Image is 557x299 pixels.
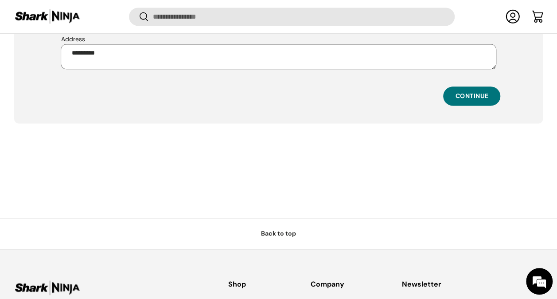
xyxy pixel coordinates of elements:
span: We're online! [51,92,122,181]
h2: Newsletter [402,279,543,290]
button: CONTINUE [443,87,500,106]
div: Chat with us now [46,50,149,61]
img: Shark Ninja Philippines [14,8,81,25]
textarea: Type your message and hit 'Enter' [4,202,169,233]
div: Minimize live chat window [145,4,167,26]
label: Address [61,35,85,45]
